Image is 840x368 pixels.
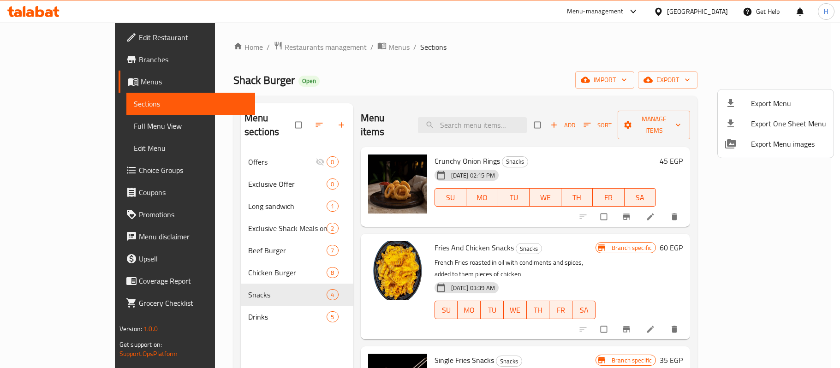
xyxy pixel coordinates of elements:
li: Export Menu images [718,134,834,154]
span: Export Menu images [751,138,826,149]
span: Export Menu [751,98,826,109]
li: Export menu items [718,93,834,113]
li: Export one sheet menu items [718,113,834,134]
span: Export One Sheet Menu [751,118,826,129]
